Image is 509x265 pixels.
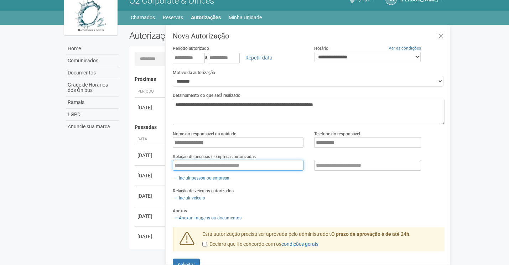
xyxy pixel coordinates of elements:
label: Nome do responsável da unidade [173,131,236,137]
div: [DATE] [137,213,164,220]
label: Motivo da autorização [173,69,215,76]
a: Anexar imagens ou documentos [173,214,244,222]
a: Minha Unidade [229,12,262,22]
label: Anexos [173,208,187,214]
input: Declaro que li e concordo com oscondições gerais [202,242,207,246]
strong: O prazo de aprovação é de até 24h. [331,231,411,237]
h2: Autorizações [129,30,282,41]
th: Período [135,86,167,98]
label: Declaro que li e concordo com os [202,241,318,248]
a: Anuncie sua marca [66,121,119,132]
a: Chamados [131,12,155,22]
label: Relação de pessoas e empresas autorizadas [173,154,256,160]
a: Reservas [163,12,183,22]
a: Home [66,43,119,55]
a: LGPD [66,109,119,121]
a: Comunicados [66,55,119,67]
div: [DATE] [137,104,164,111]
label: Telefone do responsável [314,131,360,137]
a: condições gerais [281,241,318,247]
label: Detalhamento do que será realizado [173,92,240,99]
label: Período autorizado [173,45,209,52]
div: [DATE] [137,192,164,199]
a: Autorizações [191,12,221,22]
h4: Próximas [135,77,440,82]
div: [DATE] [137,152,164,159]
a: Incluir pessoa ou empresa [173,174,232,182]
a: Grade de Horários dos Ônibus [66,79,119,97]
th: Data [135,134,167,145]
div: [DATE] [137,172,164,179]
a: Ver as condições [389,46,421,51]
a: Repetir data [241,52,277,64]
a: Documentos [66,67,119,79]
div: Esta autorização precisa ser aprovada pelo administrador. [197,231,445,251]
h4: Passadas [135,125,440,130]
div: [DATE] [137,233,164,240]
label: Horário [314,45,328,52]
a: Incluir veículo [173,194,207,202]
label: Relação de veículos autorizados [173,188,234,194]
div: a [173,52,303,64]
a: Ramais [66,97,119,109]
h3: Nova Autorização [173,32,445,40]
